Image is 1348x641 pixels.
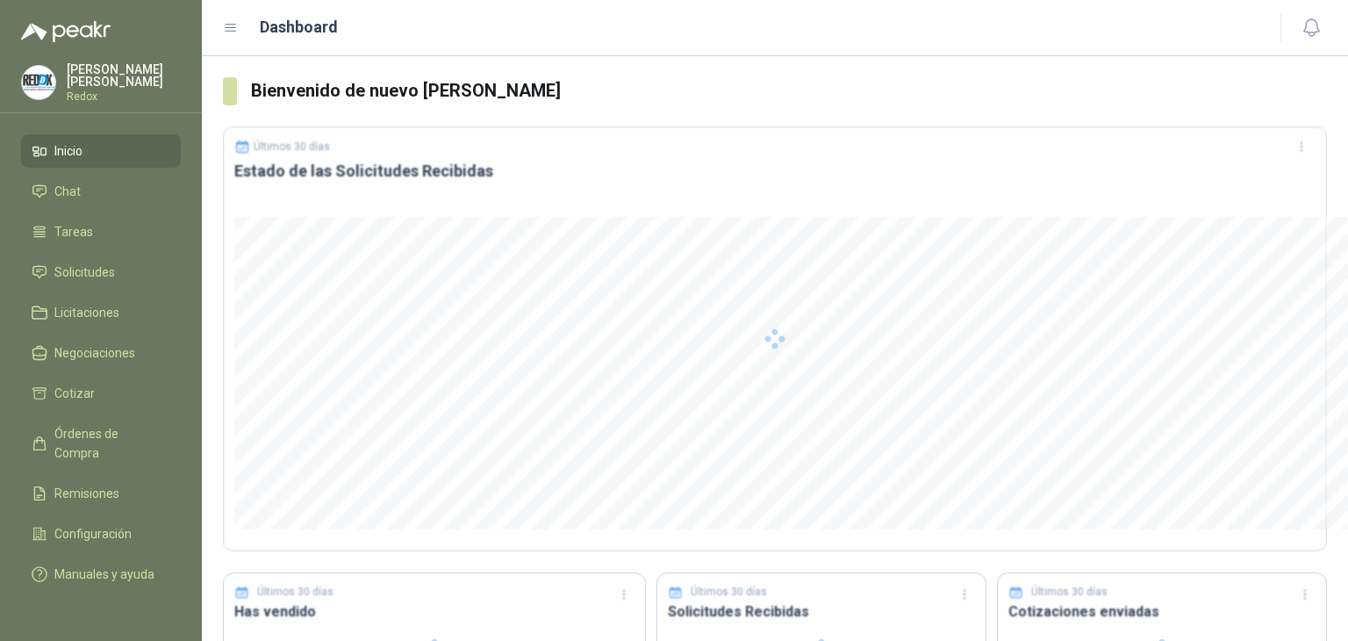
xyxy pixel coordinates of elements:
a: Licitaciones [21,296,181,329]
p: Redox [67,91,181,102]
a: Tareas [21,215,181,248]
span: Inicio [54,141,82,161]
a: Remisiones [21,477,181,510]
a: Chat [21,175,181,208]
a: Manuales y ayuda [21,558,181,591]
a: Configuración [21,517,181,551]
span: Licitaciones [54,303,119,322]
a: Negociaciones [21,336,181,370]
span: Chat [54,182,81,201]
a: Cotizar [21,377,181,410]
span: Configuración [54,524,132,544]
span: Cotizar [54,384,95,403]
p: [PERSON_NAME] [PERSON_NAME] [67,63,181,88]
img: Logo peakr [21,21,111,42]
h1: Dashboard [260,15,338,40]
span: Órdenes de Compra [54,424,164,463]
h3: Bienvenido de nuevo [PERSON_NAME] [251,77,1327,104]
span: Solicitudes [54,263,115,282]
a: Solicitudes [21,256,181,289]
img: Company Logo [22,66,55,99]
span: Manuales y ayuda [54,565,154,584]
span: Tareas [54,222,93,241]
span: Negociaciones [54,343,135,363]
a: Inicio [21,134,181,168]
span: Remisiones [54,484,119,503]
a: Órdenes de Compra [21,417,181,470]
